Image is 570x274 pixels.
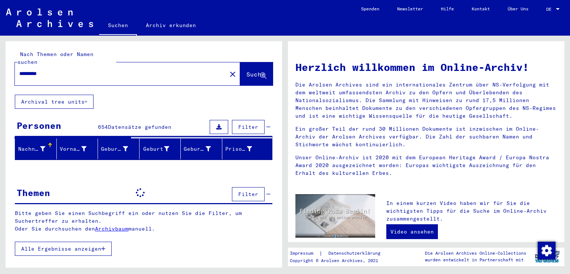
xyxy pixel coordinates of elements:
div: | [290,249,389,257]
img: Zustimmung ändern [538,242,556,260]
a: Archiv erkunden [137,16,205,34]
mat-header-cell: Vorname [57,138,98,159]
button: Filter [232,120,265,134]
button: Suche [240,62,273,85]
button: Alle Ergebnisse anzeigen [15,242,112,256]
div: Geburt‏ [142,145,170,153]
p: Die Arolsen Archives sind ein internationales Zentrum über NS-Verfolgung mit dem weltweit umfasse... [295,81,557,120]
img: yv_logo.png [533,247,561,266]
div: Prisoner # [225,143,263,155]
span: Filter [238,124,258,130]
img: video.jpg [295,194,375,238]
a: Suchen [99,16,137,36]
div: Themen [17,186,50,199]
span: 654 [98,124,108,130]
a: Datenschutzerklärung [322,249,389,257]
div: Geburtsname [101,145,128,153]
div: Nachname [18,143,56,155]
button: Archival tree units [15,95,94,109]
mat-header-cell: Geburtsname [98,138,140,159]
p: Die Arolsen Archives Online-Collections [425,250,526,257]
p: Bitte geben Sie einen Suchbegriff ein oder nutzen Sie die Filter, um Suchertreffer zu erhalten. O... [15,209,273,233]
p: Copyright © Arolsen Archives, 2021 [290,257,389,264]
span: DE [546,7,554,12]
p: Unser Online-Archiv ist 2020 mit dem European Heritage Award / Europa Nostra Award 2020 ausgezeic... [295,154,557,177]
div: Prisoner # [225,145,252,153]
div: Nachname [18,145,45,153]
span: Suche [246,71,265,78]
span: Datensätze gefunden [108,124,171,130]
img: Arolsen_neg.svg [6,9,93,27]
div: Geburtsname [101,143,139,155]
button: Filter [232,187,265,201]
mat-header-cell: Prisoner # [222,138,272,159]
div: Geburtsdatum [184,143,222,155]
a: Archivbaum [95,225,128,232]
mat-header-cell: Geburtsdatum [181,138,222,159]
a: Impressum [290,249,319,257]
mat-header-cell: Nachname [15,138,57,159]
h1: Herzlich willkommen im Online-Archiv! [295,59,557,75]
p: wurden entwickelt in Partnerschaft mit [425,257,526,263]
div: Geburtsdatum [184,145,211,153]
div: Personen [17,119,61,132]
div: Geburt‏ [142,143,181,155]
p: In einem kurzen Video haben wir für Sie die wichtigsten Tipps für die Suche im Online-Archiv zusa... [386,199,557,223]
div: Vorname [60,145,87,153]
mat-header-cell: Geburt‏ [140,138,181,159]
mat-label: Nach Themen oder Namen suchen [17,51,94,65]
span: Filter [238,191,258,198]
div: Vorname [60,143,98,155]
mat-icon: close [228,70,237,79]
button: Clear [225,66,240,81]
a: Video ansehen [386,224,438,239]
p: Ein großer Teil der rund 30 Millionen Dokumente ist inzwischen im Online-Archiv der Arolsen Archi... [295,125,557,149]
span: Alle Ergebnisse anzeigen [21,245,101,252]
